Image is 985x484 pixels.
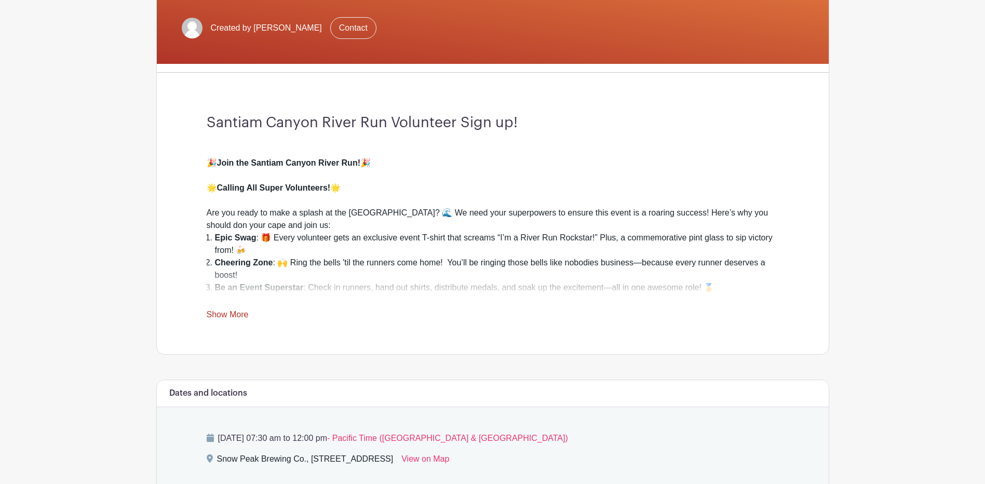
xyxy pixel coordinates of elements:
[207,169,779,194] div: 🌟 🌟
[182,18,203,38] img: default-ce2991bfa6775e67f084385cd625a349d9dcbb7a52a09fb2fda1e96e2d18dcdb.png
[327,434,568,442] span: - Pacific Time ([GEOGRAPHIC_DATA] & [GEOGRAPHIC_DATA])
[169,388,247,398] h6: Dates and locations
[207,432,779,445] p: [DATE] 07:30 am to 12:00 pm
[207,114,779,132] h3: Santiam Canyon River Run Volunteer Sign up!
[211,22,322,34] span: Created by [PERSON_NAME]
[215,258,273,267] strong: Cheering Zone
[215,233,257,242] strong: Epic Swag
[215,232,779,257] li: : 🎁 Every volunteer gets an exclusive event T-shirt that screams “I’m a River Run Rockstar!” Plus...
[401,453,449,469] a: View on Map
[215,283,304,292] strong: Be an Event Superstar
[217,183,331,192] strong: Calling All Super Volunteers!
[207,310,249,323] a: Show More
[215,281,779,294] li: : Check in runners, hand out shirts, distribute medals, and soak up the excitement—all in one awe...
[207,194,779,232] div: Are you ready to make a splash at the [GEOGRAPHIC_DATA]? 🌊 We need your superpowers to ensure thi...
[215,257,779,281] li: : 🙌 Ring the bells 'til the runners come home! You’ll be ringing those bells like nobodies busine...
[217,158,360,167] strong: Join the Santiam Canyon River Run!
[217,453,394,469] div: Snow Peak Brewing Co., [STREET_ADDRESS]
[330,17,376,39] a: Contact
[207,144,779,169] div: 🎉 🎉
